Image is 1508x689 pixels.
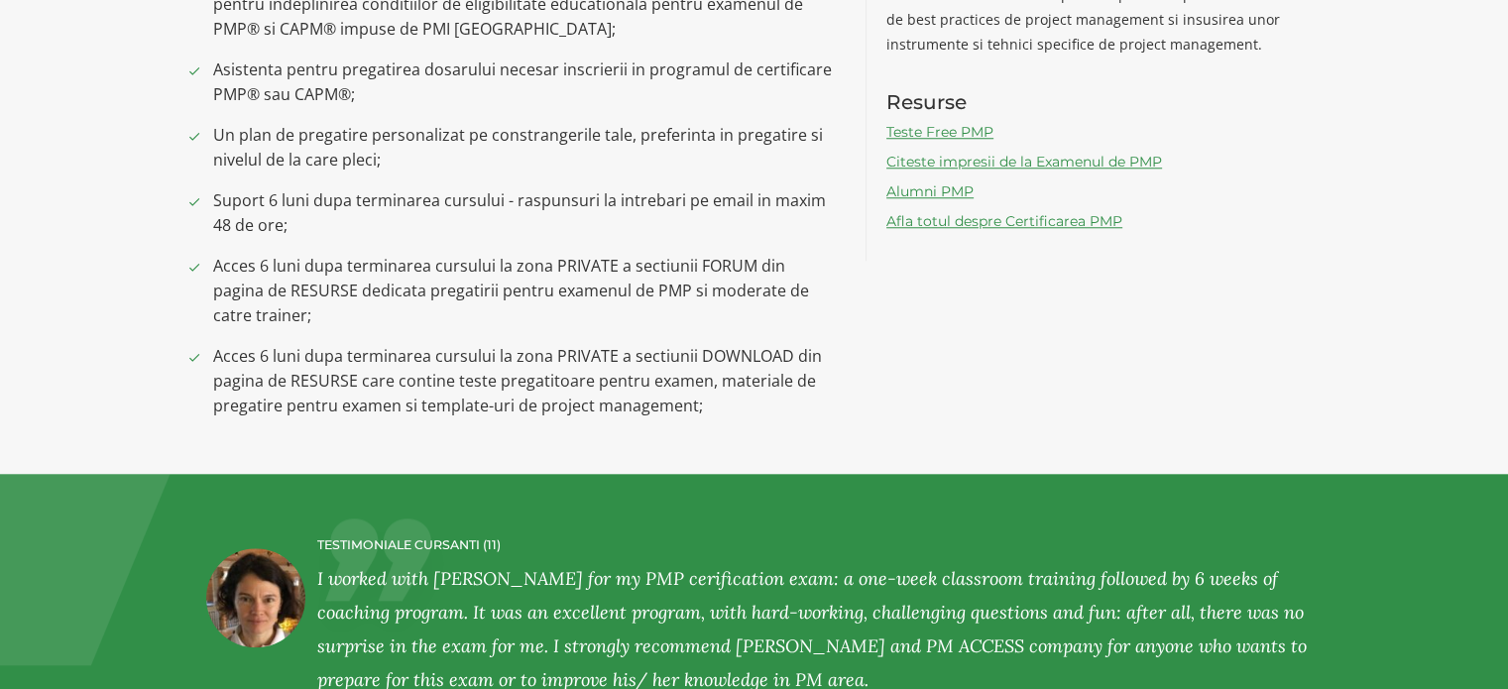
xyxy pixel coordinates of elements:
a: Teste Free PMP [886,123,993,141]
span: Acces 6 luni dupa terminarea cursului la zona PRIVATE a sectiunii FORUM din pagina de RESURSE ded... [213,254,837,328]
span: Un plan de pregatire personalizat pe constrangerile tale, preferinta in pregatire si nivelul de l... [213,123,837,172]
span: Asistenta pentru pregatirea dosarului necesar inscrierii in programul de certificare PMP® sau CAPM®; [213,57,837,107]
a: Citeste impresii de la Examenul de PMP [886,153,1162,171]
h3: Resurse [886,91,1300,113]
a: Alumni PMP [886,182,974,200]
h4: TESTIMONIALE CURSANTI (11) [317,538,1315,552]
span: Suport 6 luni dupa terminarea cursului - raspunsuri la intrebari pe email in maxim 48 de ore; [213,188,837,238]
span: Acces 6 luni dupa terminarea cursului la zona PRIVATE a sectiunii DOWNLOAD din pagina de RESURSE ... [213,344,837,418]
img: Alina Boboc [206,548,305,647]
a: Afla totul despre Certificarea PMP [886,212,1122,230]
